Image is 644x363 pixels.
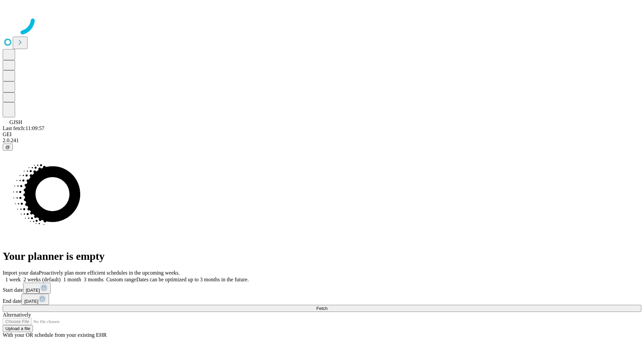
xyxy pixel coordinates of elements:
[24,299,38,304] span: [DATE]
[23,283,51,294] button: [DATE]
[23,277,61,282] span: 2 weeks (default)
[3,125,44,131] span: Last fetch: 11:09:57
[3,283,641,294] div: Start date
[39,270,180,276] span: Proactively plan more efficient schedules in the upcoming weeks.
[3,325,33,332] button: Upload a file
[63,277,81,282] span: 1 month
[26,288,40,293] span: [DATE]
[3,144,13,151] button: @
[3,305,641,312] button: Fetch
[3,312,31,318] span: Alternatively
[5,145,10,150] span: @
[3,137,641,144] div: 2.0.241
[3,270,39,276] span: Import your data
[21,294,49,305] button: [DATE]
[3,131,641,137] div: GEI
[84,277,104,282] span: 3 months
[3,250,641,263] h1: Your planner is empty
[9,119,22,125] span: GJSH
[3,332,107,338] span: With your OR schedule from your existing EHR
[106,277,136,282] span: Custom range
[136,277,249,282] span: Dates can be optimized up to 3 months in the future.
[316,306,327,311] span: Fetch
[5,277,21,282] span: 1 week
[3,294,641,305] div: End date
